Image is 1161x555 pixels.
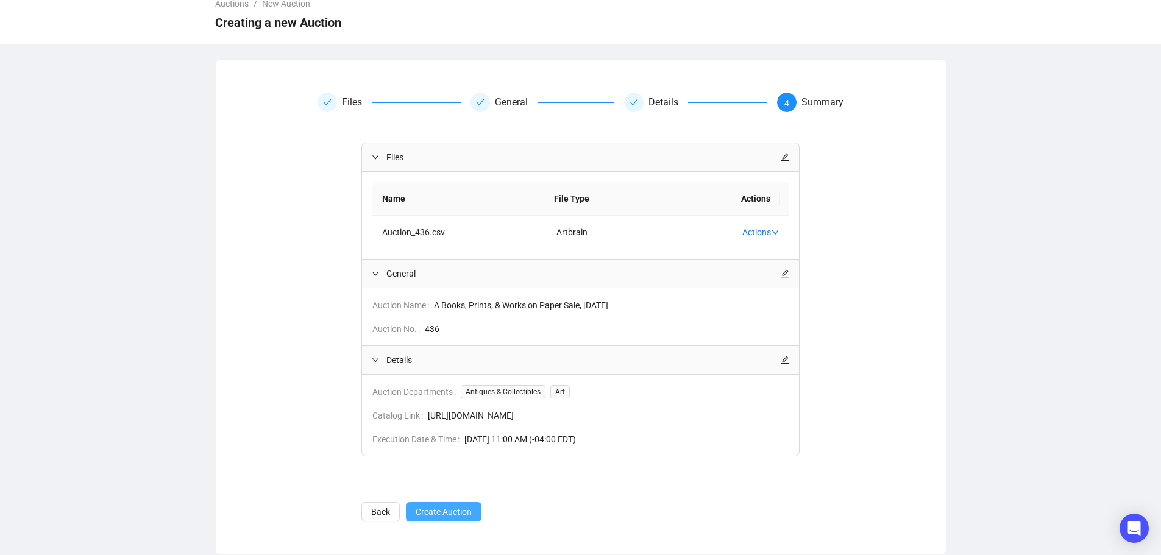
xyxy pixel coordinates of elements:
div: Files [342,93,372,112]
div: General [495,93,538,112]
span: Art [550,385,570,398]
span: expanded [372,356,379,364]
span: 4 [784,98,789,108]
span: Back [371,505,390,518]
span: General [386,267,781,280]
span: [DATE] 11:00 AM (-04:00 EDT) [464,433,789,446]
span: Auction No. [372,322,425,336]
span: Execution Date & Time [372,433,464,446]
span: check [630,98,638,107]
td: Auction_436.csv [372,216,547,249]
span: Create Auction [416,505,472,518]
div: General [470,93,614,112]
span: edit [781,356,789,364]
span: check [323,98,332,107]
span: Creating a new Auction [215,13,341,32]
span: Antiques & Collectibles [461,385,545,398]
span: Auction Departments [372,385,461,398]
span: expanded [372,154,379,161]
span: Files [386,150,781,164]
span: down [771,228,779,236]
span: edit [781,269,789,278]
button: Create Auction [406,502,481,521]
a: Actions [742,227,779,237]
span: Auction Name [372,299,434,312]
div: Details [624,93,767,112]
span: check [476,98,485,107]
span: Catalog Link [372,409,428,422]
span: expanded [372,270,379,277]
div: Details [648,93,688,112]
span: Details [386,353,781,367]
div: Files [318,93,461,112]
span: 436 [425,322,789,336]
th: File Type [544,182,716,216]
div: Summary [801,93,843,112]
span: [URL][DOMAIN_NAME] [428,409,789,422]
th: Actions [715,182,780,216]
div: Open Intercom Messenger [1120,514,1149,543]
span: A Books, Prints, & Works on Paper Sale, [DATE] [434,299,789,312]
div: Filesedit [362,143,799,171]
div: 4Summary [777,93,843,112]
th: Name [372,182,544,216]
button: Back [361,502,400,521]
div: Detailsedit [362,346,799,374]
span: Artbrain [556,227,588,237]
span: edit [781,153,789,161]
div: Generaledit [362,260,799,288]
